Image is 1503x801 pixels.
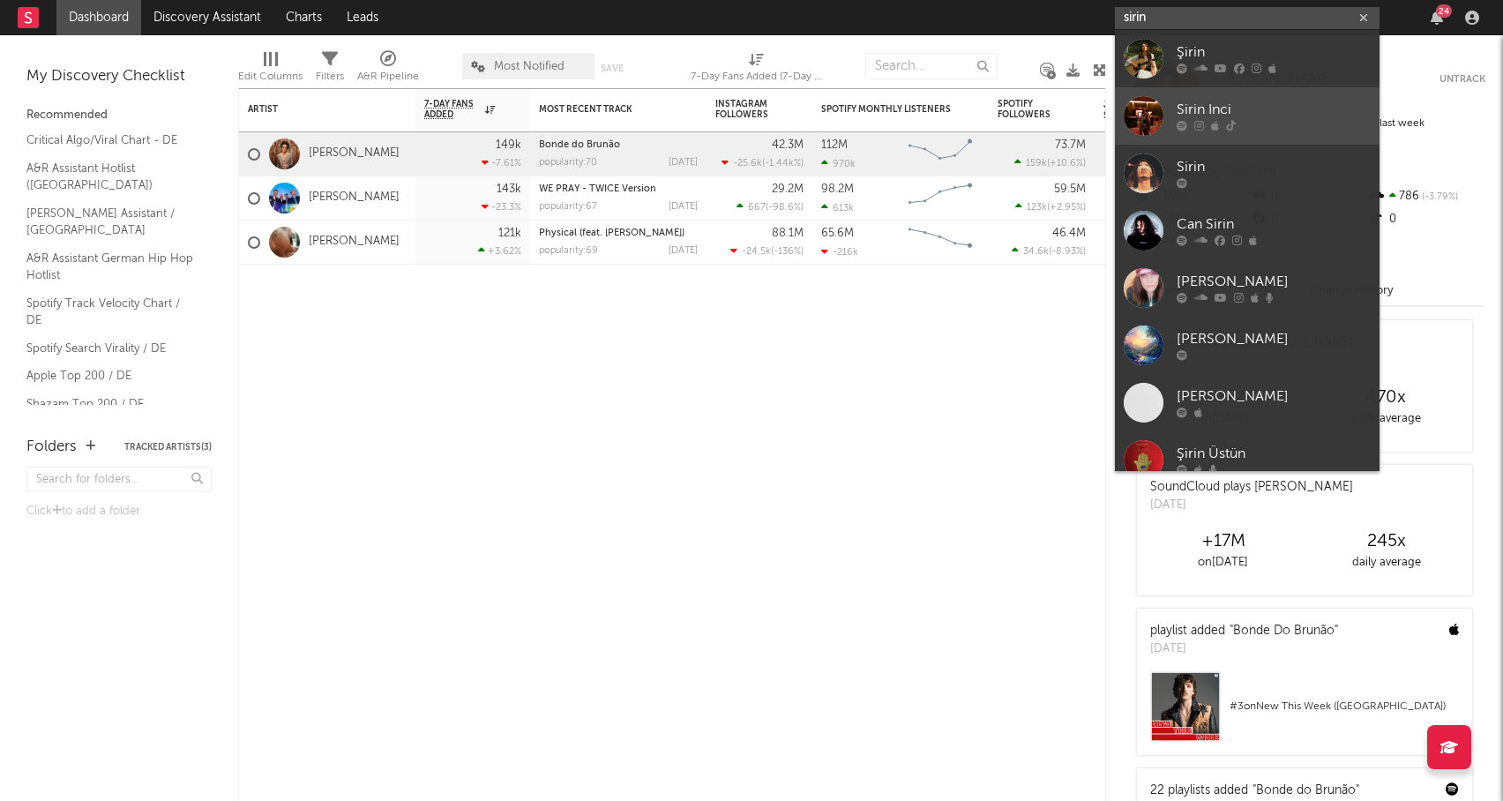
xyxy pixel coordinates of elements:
a: Physical (feat. [PERSON_NAME]) [539,228,684,238]
input: Search for artists [1115,7,1380,29]
span: +10.6 % [1050,159,1083,168]
span: -25.6k [733,159,762,168]
div: ( ) [737,201,804,213]
div: 470 x [1305,387,1468,408]
button: Untrack [1439,71,1485,88]
div: Spotify Monthly Listeners [821,104,953,115]
div: 22 playlists added [1150,782,1359,800]
a: [PERSON_NAME] [1115,374,1380,431]
div: 7-Day Fans Added (7-Day Fans Added) [691,66,823,87]
div: My Discovery Checklist [26,66,212,87]
span: -136 % [774,247,801,257]
a: [PERSON_NAME] [309,191,400,206]
div: popularity: 67 [539,202,597,212]
div: [PERSON_NAME] [1177,386,1371,408]
div: # 3 on New This Week ([GEOGRAPHIC_DATA]) [1230,696,1459,717]
div: ( ) [730,245,804,257]
div: WE PRAY - TWICE Version [539,184,698,194]
div: SoundCloud plays [PERSON_NAME] [1150,478,1353,497]
div: 46.0 [1103,144,1174,165]
div: 46.4M [1052,228,1086,239]
button: Tracked Artists(3) [124,443,212,452]
div: 149k [496,139,521,151]
div: 72.0 [1103,188,1174,209]
div: Recommended [26,105,212,126]
button: Save [601,64,624,73]
div: 29.2M [772,183,804,195]
div: 88.1M [772,228,804,239]
a: Shazam Top 200 / DE [26,394,194,414]
svg: Chart title [901,176,980,221]
div: Physical (feat. Troye Sivan) [539,228,698,238]
div: 65.6M [821,228,854,239]
span: Most Notified [494,61,565,72]
svg: Chart title [901,132,980,176]
span: 159k [1026,159,1047,168]
button: Filter by Instagram Followers [786,101,804,118]
div: 98.2M [821,183,854,195]
svg: Chart title [901,221,980,265]
a: "Bonde Do Brunão" [1230,625,1338,637]
div: Most Recent Track [539,104,671,115]
div: Edit Columns [238,66,303,87]
div: Şirin [1177,42,1371,64]
div: Spotify Followers [998,99,1059,120]
button: Filter by Spotify Monthly Listeners [962,101,980,118]
div: Instagram Followers [715,99,777,120]
div: -23.3 % [482,201,521,213]
span: -1.44k % [765,159,801,168]
a: Critical Algo/Viral Chart - DE [26,131,194,150]
div: Filters [316,66,344,87]
input: Search for folders... [26,467,212,492]
div: Jump Score [1103,100,1148,121]
button: Filter by Artist [389,101,407,118]
div: 7-Day Fans Added (7-Day Fans Added) [691,44,823,95]
div: -7.61 % [482,157,521,168]
button: Filter by Most Recent Track [680,101,698,118]
div: 42.3M [772,139,804,151]
a: [PERSON_NAME] [309,235,400,250]
div: ( ) [1014,157,1086,168]
a: [PERSON_NAME] Assistant / [GEOGRAPHIC_DATA] [26,204,194,240]
div: +3.62 % [478,245,521,257]
div: Artist [248,104,380,115]
span: 123k [1027,203,1047,213]
button: Filter by 7-Day Fans Added [504,101,521,118]
div: Filters [316,44,344,95]
a: Bonde do Brunão [539,140,620,150]
div: 24 [1436,4,1452,18]
span: 667 [748,203,766,213]
div: [DATE] [669,246,698,256]
div: ( ) [1012,245,1086,257]
div: daily average [1305,552,1468,573]
div: A&R Pipeline [357,44,419,95]
div: [PERSON_NAME] [1177,272,1371,293]
div: Click to add a folder. [26,501,212,522]
div: [DATE] [669,158,698,168]
button: 24 [1431,11,1443,25]
a: [PERSON_NAME] [309,146,400,161]
a: Spotify Track Velocity Chart / DE [26,294,194,330]
a: [PERSON_NAME] [1115,259,1380,317]
a: WE PRAY - TWICE Version [539,184,656,194]
div: popularity: 70 [539,158,597,168]
div: [DATE] [1150,640,1338,658]
span: +2.95 % [1050,203,1083,213]
div: 71.5 [1103,232,1174,253]
div: [DATE] [669,202,698,212]
span: 7-Day Fans Added [424,99,481,120]
a: Spotify Search Virality / DE [26,339,194,358]
a: Şirin [1115,30,1380,87]
div: 613k [821,202,854,213]
div: [PERSON_NAME] [1177,329,1371,350]
span: 34.6k [1023,247,1049,257]
div: 112M [821,139,848,151]
div: popularity: 69 [539,246,598,256]
span: -24.5k [742,247,771,257]
div: daily average [1305,408,1468,430]
div: 59.5M [1054,183,1086,195]
button: Filter by Spotify Followers [1068,101,1086,118]
div: 121k [498,228,521,239]
div: ( ) [1015,201,1086,213]
input: Search... [865,53,998,79]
